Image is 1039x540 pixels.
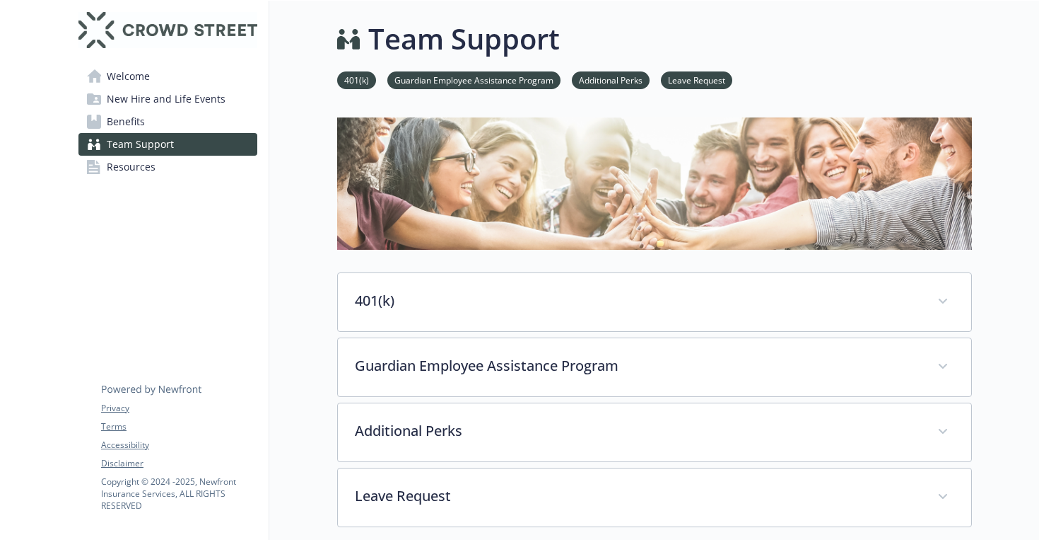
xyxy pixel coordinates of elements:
[355,355,920,377] p: Guardian Employee Assistance Program
[101,420,257,433] a: Terms
[78,65,257,88] a: Welcome
[107,133,174,156] span: Team Support
[107,156,155,178] span: Resources
[107,65,150,88] span: Welcome
[661,73,732,86] a: Leave Request
[101,476,257,512] p: Copyright © 2024 - 2025 , Newfront Insurance Services, ALL RIGHTS RESERVED
[355,486,920,507] p: Leave Request
[78,110,257,133] a: Benefits
[338,273,971,331] div: 401(k)
[78,156,257,178] a: Resources
[101,457,257,470] a: Disclaimer
[107,88,225,110] span: New Hire and Life Events
[78,133,257,156] a: Team Support
[338,338,971,396] div: Guardian Employee Assistance Program
[368,18,560,60] h1: Team Support
[337,117,972,250] img: team support page banner
[337,73,376,86] a: 401(k)
[355,290,920,311] p: 401(k)
[101,402,257,415] a: Privacy
[572,73,650,86] a: Additional Perks
[78,88,257,110] a: New Hire and Life Events
[101,439,257,452] a: Accessibility
[387,73,560,86] a: Guardian Employee Assistance Program
[338,469,971,527] div: Leave Request
[338,403,971,461] div: Additional Perks
[355,420,920,442] p: Additional Perks
[107,110,145,133] span: Benefits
